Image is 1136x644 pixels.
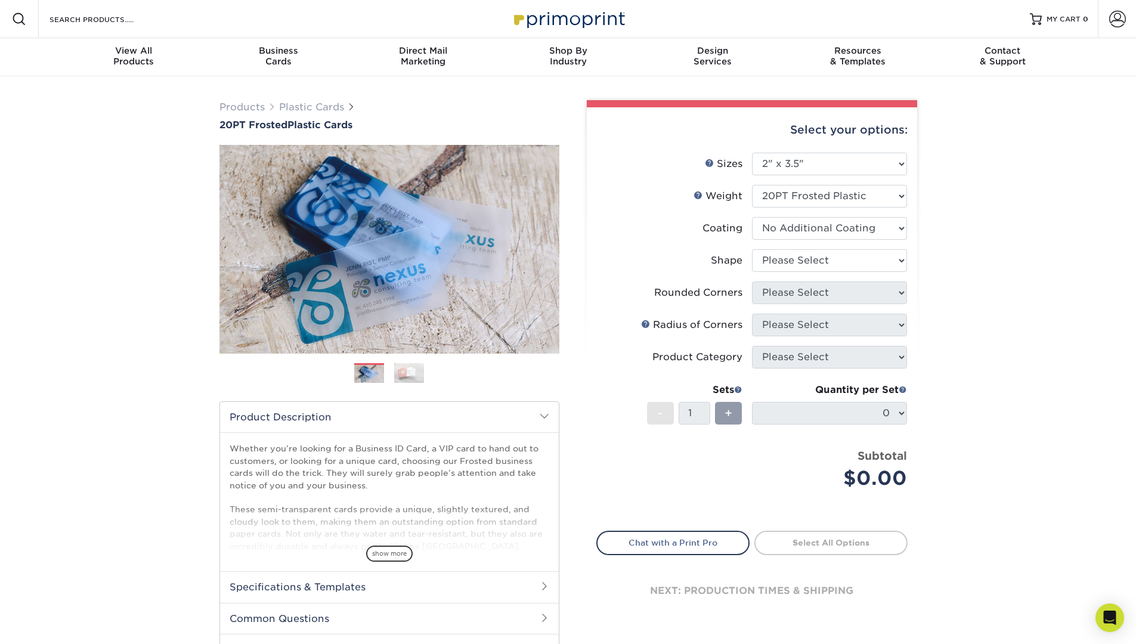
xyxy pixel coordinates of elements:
[61,45,206,56] span: View All
[48,12,165,26] input: SEARCH PRODUCTS.....
[220,603,559,634] h2: Common Questions
[219,119,559,131] h1: Plastic Cards
[858,449,907,462] strong: Subtotal
[702,221,742,236] div: Coating
[640,45,785,56] span: Design
[219,119,559,131] a: 20PT FrostedPlastic Cards
[785,45,930,67] div: & Templates
[496,38,640,76] a: Shop ByIndustry
[752,383,907,397] div: Quantity per Set
[394,363,424,383] img: Plastic Cards 02
[1083,15,1088,23] span: 0
[351,38,496,76] a: Direct MailMarketing
[725,404,732,422] span: +
[219,101,265,113] a: Products
[694,189,742,203] div: Weight
[641,318,742,332] div: Radius of Corners
[640,45,785,67] div: Services
[206,38,351,76] a: BusinessCards
[1095,603,1124,632] div: Open Intercom Messenger
[220,571,559,602] h2: Specifications & Templates
[647,383,742,397] div: Sets
[754,531,908,555] a: Select All Options
[206,45,351,67] div: Cards
[658,404,663,422] span: -
[496,45,640,67] div: Industry
[219,132,559,367] img: 20PT Frosted 01
[640,38,785,76] a: DesignServices
[596,555,908,627] div: next: production times & shipping
[711,253,742,268] div: Shape
[354,364,384,385] img: Plastic Cards 01
[351,45,496,67] div: Marketing
[596,531,750,555] a: Chat with a Print Pro
[61,45,206,67] div: Products
[220,402,559,432] h2: Product Description
[930,45,1075,67] div: & Support
[761,464,907,493] div: $0.00
[509,6,628,32] img: Primoprint
[930,38,1075,76] a: Contact& Support
[705,157,742,171] div: Sizes
[930,45,1075,56] span: Contact
[206,45,351,56] span: Business
[351,45,496,56] span: Direct Mail
[61,38,206,76] a: View AllProducts
[3,608,101,640] iframe: Google Customer Reviews
[596,107,908,153] div: Select your options:
[654,286,742,300] div: Rounded Corners
[219,119,287,131] span: 20PT Frosted
[785,45,930,56] span: Resources
[652,350,742,364] div: Product Category
[1047,14,1081,24] span: MY CART
[279,101,344,113] a: Plastic Cards
[496,45,640,56] span: Shop By
[366,546,413,562] span: show more
[785,38,930,76] a: Resources& Templates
